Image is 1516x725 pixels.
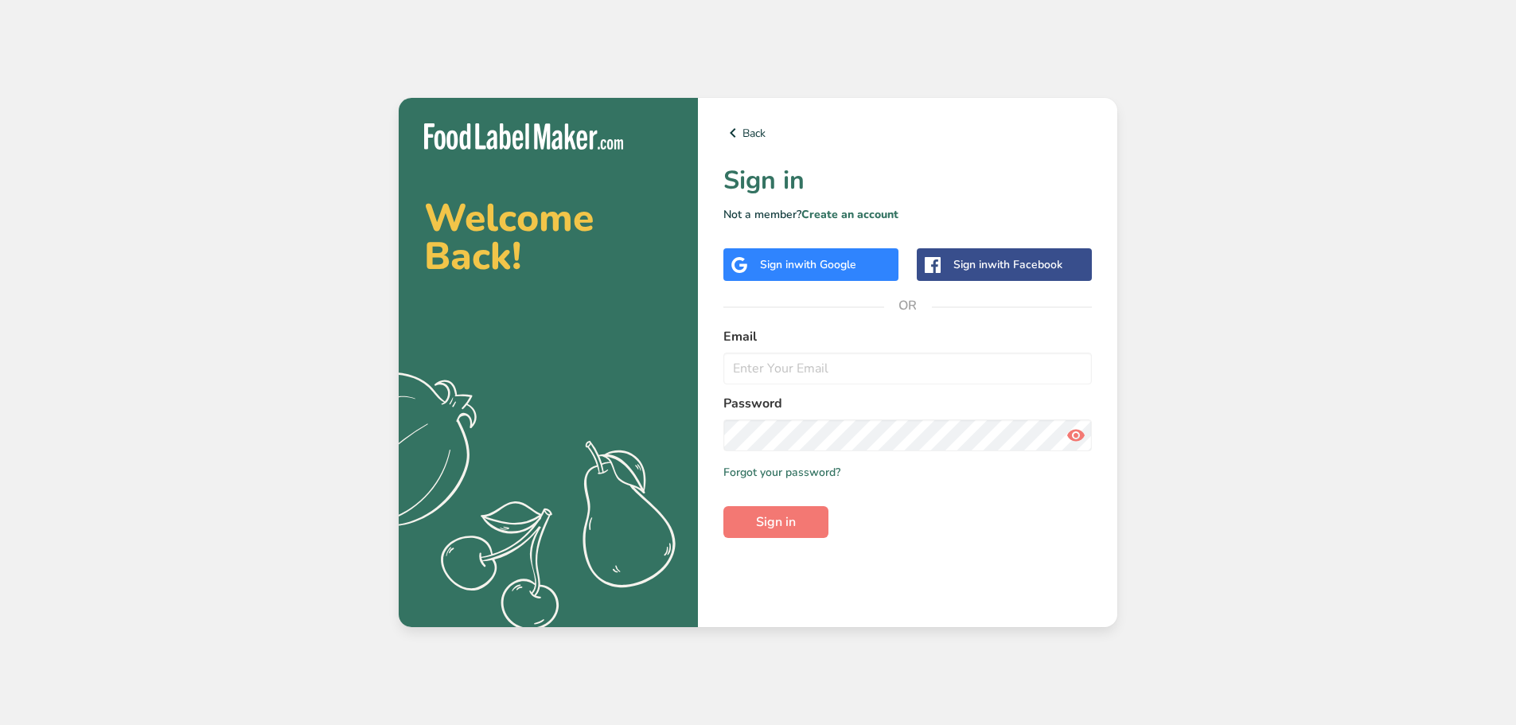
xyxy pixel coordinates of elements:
[723,123,1092,142] a: Back
[723,464,840,481] a: Forgot your password?
[723,162,1092,200] h1: Sign in
[988,257,1062,272] span: with Facebook
[760,256,856,273] div: Sign in
[953,256,1062,273] div: Sign in
[756,513,796,532] span: Sign in
[723,394,1092,413] label: Password
[723,353,1092,384] input: Enter Your Email
[723,327,1092,346] label: Email
[801,207,898,222] a: Create an account
[794,257,856,272] span: with Google
[723,206,1092,223] p: Not a member?
[884,282,932,329] span: OR
[723,506,828,538] button: Sign in
[424,199,672,275] h2: Welcome Back!
[424,123,623,150] img: Food Label Maker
